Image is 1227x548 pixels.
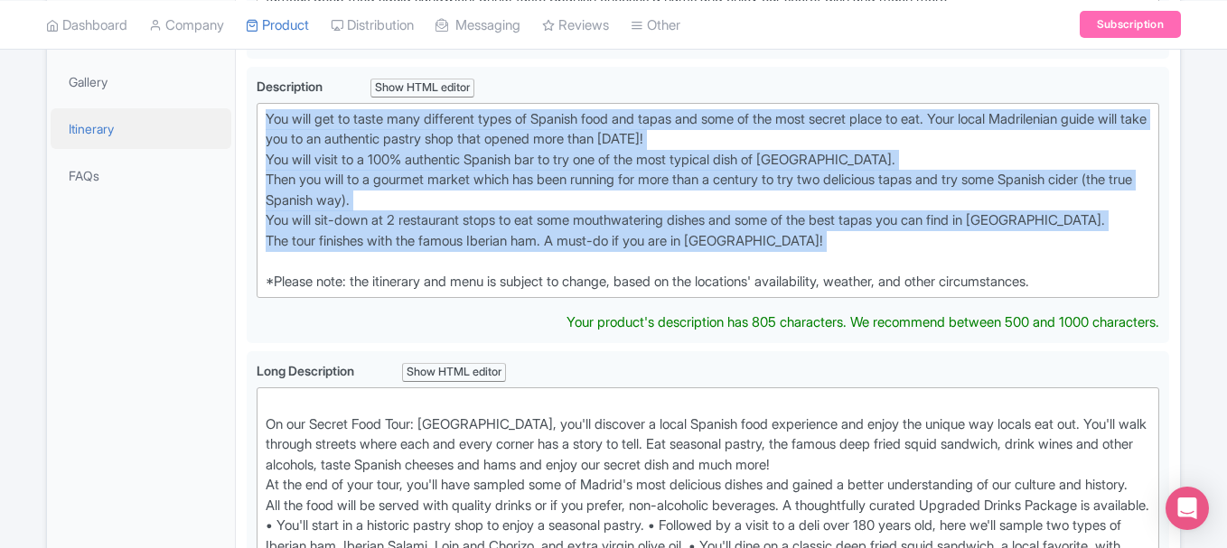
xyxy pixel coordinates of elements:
span: Description [257,79,325,94]
div: Your product's description has 805 characters. We recommend between 500 and 1000 characters. [567,312,1159,333]
a: FAQs [51,155,231,196]
span: Long Description [257,363,357,378]
div: You will get to taste many different types of Spanish food and tapas and some of the most secret ... [266,109,1150,293]
a: Itinerary [51,108,231,149]
div: Show HTML editor [402,363,506,382]
a: Gallery [51,61,231,102]
a: Subscription [1080,11,1181,38]
div: Show HTML editor [370,79,474,98]
div: Open Intercom Messenger [1166,487,1209,530]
